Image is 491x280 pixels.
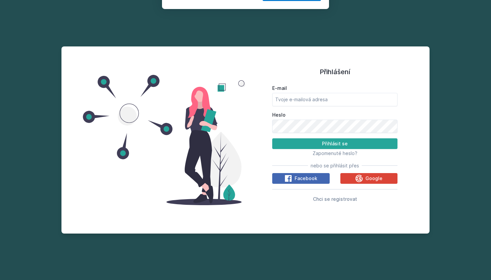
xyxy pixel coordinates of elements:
[263,35,321,51] button: Jasně, jsem pro
[272,85,397,92] label: E-mail
[365,175,382,182] span: Google
[197,8,321,23] div: [PERSON_NAME] dostávat tipy ohledně studia, nových testů, hodnocení učitelů a předmětů?
[170,8,197,35] img: notification icon
[272,93,397,106] input: Tvoje e-mailová adresa
[272,138,397,149] button: Přihlásit se
[272,173,330,184] button: Facebook
[313,150,357,156] span: Zapomenuté heslo?
[313,196,357,202] span: Chci se registrovat
[272,112,397,118] label: Heslo
[313,195,357,203] button: Chci se registrovat
[272,67,397,77] h1: Přihlášení
[311,162,359,169] span: nebo se přihlásit přes
[235,35,259,51] button: Ne
[340,173,398,184] button: Google
[295,175,317,182] span: Facebook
